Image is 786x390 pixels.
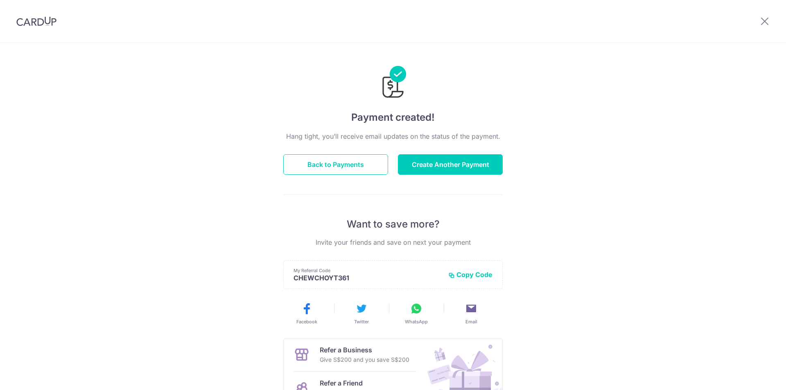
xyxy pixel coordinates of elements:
[320,378,402,388] p: Refer a Friend
[448,271,492,279] button: Copy Code
[320,355,409,365] p: Give S$200 and you save S$200
[283,237,503,247] p: Invite your friends and save on next your payment
[398,154,503,175] button: Create Another Payment
[294,274,442,282] p: CHEWCHOYT361
[283,131,503,141] p: Hang tight, you’ll receive email updates on the status of the payment.
[337,302,386,325] button: Twitter
[283,154,388,175] button: Back to Payments
[405,318,428,325] span: WhatsApp
[320,345,409,355] p: Refer a Business
[283,110,503,125] h4: Payment created!
[354,318,369,325] span: Twitter
[447,302,495,325] button: Email
[283,218,503,231] p: Want to save more?
[380,66,406,100] img: Payments
[16,16,56,26] img: CardUp
[296,318,317,325] span: Facebook
[282,302,331,325] button: Facebook
[294,267,442,274] p: My Referral Code
[392,302,440,325] button: WhatsApp
[465,318,477,325] span: Email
